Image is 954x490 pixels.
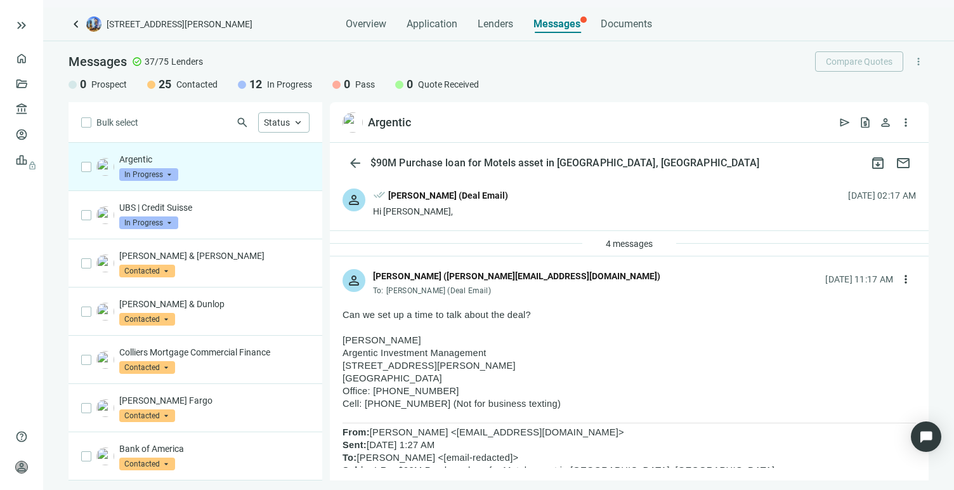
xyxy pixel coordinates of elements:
[595,234,663,254] button: 4 messages
[346,18,386,30] span: Overview
[119,409,175,422] span: Contacted
[815,51,903,72] button: Compare Quotes
[343,150,368,176] button: arrow_back
[96,399,114,417] img: 61e215de-ba22-4608-92ae-da61297d1b96.png
[896,269,916,289] button: more_vert
[86,17,101,32] img: deal-logo
[96,116,138,129] span: Bulk select
[15,430,28,443] span: help
[119,201,310,214] p: UBS | Credit Suisse
[171,55,203,68] span: Lenders
[119,153,310,166] p: Argentic
[249,77,262,92] span: 12
[96,158,114,176] img: c7652aa0-7a0e-4b45-9ad1-551f88ce4c3e
[418,78,479,91] span: Quote Received
[373,269,660,283] div: [PERSON_NAME] ([PERSON_NAME][EMAIL_ADDRESS][DOMAIN_NAME])
[911,421,941,452] div: Open Intercom Messenger
[870,156,885,171] span: archive
[899,273,912,286] span: more_vert
[96,303,114,321] img: 976958f2-54fb-402b-8842-b76a7345fd8d
[236,116,249,129] span: search
[119,168,178,181] span: In Progress
[96,447,114,465] img: 6a35f476-abac-457f-abaa-44b9f21779e3.png
[119,394,310,407] p: [PERSON_NAME] Fargo
[373,286,660,296] div: To:
[875,112,896,133] button: person
[478,18,513,30] span: Lenders
[913,56,924,67] span: more_vert
[15,461,28,473] span: person
[119,313,175,326] span: Contacted
[344,77,350,92] span: 0
[132,56,142,67] span: check_circle
[91,78,127,91] span: Prospect
[896,156,911,171] span: mail
[368,115,411,130] div: Argentic
[848,189,916,202] div: [DATE] 02:17 AM
[119,216,178,229] span: In Progress
[407,18,457,30] span: Application
[865,150,891,176] button: archive
[601,18,652,30] span: Documents
[368,157,762,169] div: $90M Purchase loan for Motels asset in [GEOGRAPHIC_DATA], [GEOGRAPHIC_DATA]
[386,286,491,295] span: [PERSON_NAME] (Deal Email)
[891,150,916,176] button: mail
[267,78,312,91] span: In Progress
[119,298,310,310] p: [PERSON_NAME] & Dunlop
[14,18,29,33] button: keyboard_double_arrow_right
[343,112,363,133] img: c7652aa0-7a0e-4b45-9ad1-551f88ce4c3e
[96,351,114,369] img: faa2e155-6521-4a6b-b202-fea26c0b9930
[839,116,851,129] span: send
[119,249,310,262] p: [PERSON_NAME] & [PERSON_NAME]
[855,112,875,133] button: request_quote
[373,189,386,205] span: done_all
[264,117,290,128] span: Status
[119,265,175,277] span: Contacted
[69,54,127,69] span: Messages
[96,206,114,224] img: effffbe7-61e8-47be-83e9-a3840f46fdf7.png
[348,156,363,171] span: arrow_back
[159,77,171,92] span: 25
[346,273,362,288] span: person
[107,18,252,30] span: [STREET_ADDRESS][PERSON_NAME]
[119,442,310,455] p: Bank of America
[407,77,413,92] span: 0
[835,112,855,133] button: send
[606,239,653,249] span: 4 messages
[355,78,375,91] span: Pass
[119,346,310,359] p: Colliers Mortgage Commercial Finance
[896,112,916,133] button: more_vert
[908,51,929,72] button: more_vert
[80,77,86,92] span: 0
[96,255,114,272] img: 25e7362c-1a13-4e2a-9998-ca40083188e5
[533,18,580,30] span: Messages
[145,55,169,68] span: 37/75
[292,117,304,128] span: keyboard_arrow_up
[119,458,175,470] span: Contacted
[119,361,175,374] span: Contacted
[879,116,892,129] span: person
[859,116,872,129] span: request_quote
[69,17,84,32] a: keyboard_arrow_left
[346,192,362,208] span: person
[388,189,508,202] div: [PERSON_NAME] (Deal Email)
[373,205,508,218] div: Hi [PERSON_NAME],
[176,78,218,91] span: Contacted
[899,116,912,129] span: more_vert
[825,272,893,286] div: [DATE] 11:17 AM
